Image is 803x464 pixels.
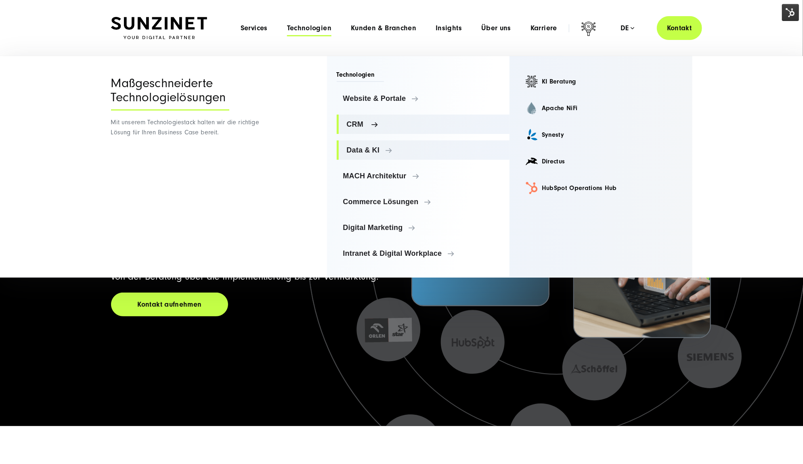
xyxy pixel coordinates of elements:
[343,249,503,257] span: Intranet & Digital Workplace
[519,70,683,93] a: KI Beratung
[337,140,510,160] a: Data & KI
[343,94,503,102] span: Website & Portale
[337,89,510,108] a: Website & Portale
[337,166,510,186] a: MACH Architektur
[782,4,799,21] img: HubSpot Tools-Menüschalter
[111,17,207,40] img: SUNZINET Full Service Digital Agentur
[519,123,683,146] a: Synesty
[530,24,557,32] a: Karriere
[519,176,683,200] a: HubSpot Operations Hub
[337,115,510,134] a: CRM
[287,24,331,32] a: Technologien
[343,172,503,180] span: MACH Architektur
[519,150,683,173] a: Directus
[241,24,268,32] a: Services
[337,218,510,237] a: Digital Marketing
[337,244,510,263] a: Intranet & Digital Workplace
[337,70,384,82] span: Technologien
[481,24,511,32] a: Über uns
[343,224,503,232] span: Digital Marketing
[111,293,228,316] a: Kontakt aufnehmen
[347,120,503,128] span: CRM
[111,76,229,111] div: Maßgeschneiderte Technologielösungen
[621,24,635,32] div: de
[657,16,702,40] a: Kontakt
[337,192,510,211] a: Commerce Lösungen
[436,24,462,32] a: Insights
[347,146,503,154] span: Data & KI
[351,24,416,32] a: Kunden & Branchen
[111,117,262,138] p: Mit unserem Technologiestack halten wir die richtige Lösung für Ihren Business Case bereit.
[343,198,503,206] span: Commerce Lösungen
[519,96,683,120] a: Apache NiFi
